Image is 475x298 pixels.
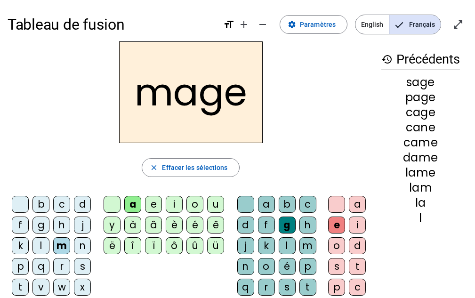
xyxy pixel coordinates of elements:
[237,279,254,296] div: q
[349,217,366,234] div: i
[162,162,227,173] span: Effacer les sélections
[32,217,49,234] div: g
[328,217,345,234] div: e
[381,107,460,118] div: cage
[299,217,316,234] div: h
[381,212,460,224] div: l
[349,258,366,275] div: t
[145,196,162,213] div: e
[234,15,253,34] button: Augmenter la taille de la police
[207,196,224,213] div: u
[53,258,70,275] div: r
[142,158,239,177] button: Effacer les sélections
[381,54,393,65] mat-icon: history
[119,41,263,143] h2: mage
[279,279,296,296] div: s
[104,217,121,234] div: y
[299,279,316,296] div: t
[12,237,29,254] div: k
[32,279,49,296] div: v
[53,279,70,296] div: w
[381,182,460,193] div: lam
[12,217,29,234] div: f
[74,258,91,275] div: s
[253,15,272,34] button: Diminuer la taille de la police
[207,217,224,234] div: ê
[328,258,345,275] div: s
[279,196,296,213] div: b
[258,217,275,234] div: f
[299,196,316,213] div: c
[381,122,460,133] div: cane
[279,217,296,234] div: g
[166,217,183,234] div: è
[288,20,296,29] mat-icon: settings
[74,279,91,296] div: x
[299,237,316,254] div: m
[279,237,296,254] div: l
[381,77,460,88] div: sage
[8,9,216,40] h1: Tableau de fusion
[258,237,275,254] div: k
[53,196,70,213] div: c
[207,237,224,254] div: ü
[74,237,91,254] div: n
[349,279,366,296] div: c
[328,237,345,254] div: o
[74,217,91,234] div: j
[258,196,275,213] div: a
[166,237,183,254] div: ô
[258,279,275,296] div: r
[449,15,467,34] button: Entrer en plein écran
[186,237,203,254] div: û
[186,217,203,234] div: é
[32,196,49,213] div: b
[280,15,347,34] button: Paramètres
[381,49,460,70] h3: Précédents
[145,237,162,254] div: ï
[238,19,250,30] mat-icon: add
[150,163,158,172] mat-icon: close
[12,279,29,296] div: t
[145,217,162,234] div: â
[12,258,29,275] div: p
[389,15,441,34] span: Français
[258,258,275,275] div: o
[300,19,336,30] span: Paramètres
[381,152,460,163] div: dame
[186,196,203,213] div: o
[74,196,91,213] div: d
[257,19,268,30] mat-icon: remove
[381,167,460,178] div: lame
[166,196,183,213] div: i
[237,237,254,254] div: j
[124,237,141,254] div: î
[124,217,141,234] div: à
[299,258,316,275] div: p
[32,237,49,254] div: l
[104,237,121,254] div: ë
[349,196,366,213] div: a
[279,258,296,275] div: é
[53,237,70,254] div: m
[53,217,70,234] div: h
[237,258,254,275] div: n
[328,279,345,296] div: p
[355,15,441,34] mat-button-toggle-group: Language selection
[124,196,141,213] div: a
[349,237,366,254] div: d
[32,258,49,275] div: q
[223,19,234,30] mat-icon: format_size
[381,197,460,209] div: la
[381,92,460,103] div: page
[237,217,254,234] div: d
[355,15,389,34] span: English
[452,19,464,30] mat-icon: open_in_full
[381,137,460,148] div: came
